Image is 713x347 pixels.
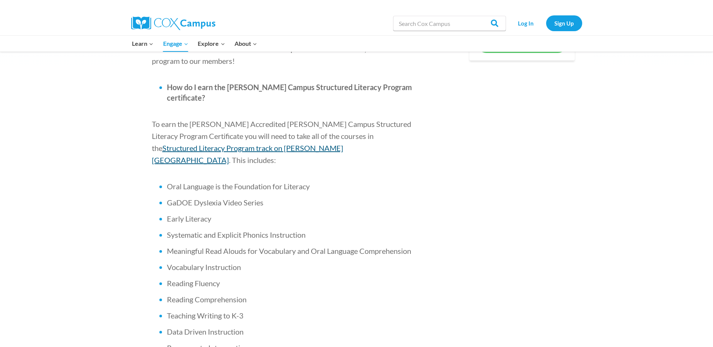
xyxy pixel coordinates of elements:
[167,326,415,337] li: Data Driven Instruction
[167,230,306,239] span: Systematic and Explicit Phonics Instruction
[167,214,211,223] span: Early Literacy
[193,36,230,51] button: Child menu of Explore
[131,17,215,30] img: Cox Campus
[127,36,159,51] button: Child menu of Learn
[510,15,542,31] a: Log In
[229,155,276,164] span: . This includes:
[167,198,263,207] span: GaDOE Dyslexia Video Series
[127,36,262,51] nav: Primary Navigation
[510,15,582,31] nav: Secondary Navigation
[167,295,247,304] span: Reading Comprehension
[167,83,412,102] span: How do I earn the [PERSON_NAME] Campus Structured Literacy Program certificate?
[167,311,244,320] span: Teaching Writing to K-3
[167,246,411,255] span: Meaningful Read Alouds for Vocabulary and Oral Language Comprehension
[152,143,343,164] a: Structured Literacy Program track on [PERSON_NAME][GEOGRAPHIC_DATA]
[167,182,310,191] span: Oral Language is the Foundation for Literacy
[167,263,241,272] span: Vocabulary Instruction
[167,279,220,288] span: Reading Fluency
[230,36,262,51] button: Child menu of About
[393,16,506,31] input: Search Cox Campus
[546,15,582,31] a: Sign Up
[158,36,193,51] button: Child menu of Engage
[152,119,411,152] span: To earn the [PERSON_NAME] Accredited [PERSON_NAME] Campus Structured Literacy Program Certificate...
